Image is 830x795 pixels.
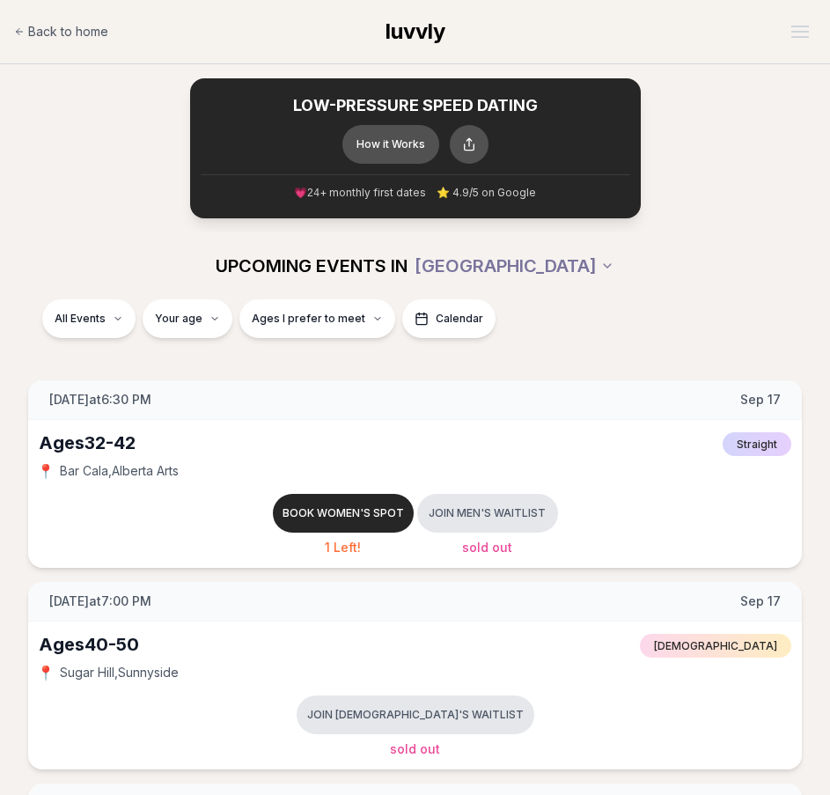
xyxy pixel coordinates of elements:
[216,254,408,278] span: UPCOMING EVENTS IN
[740,391,781,409] span: Sep 17
[60,664,179,681] span: Sugar Hill , Sunnyside
[49,391,151,409] span: [DATE] at 6:30 PM
[390,741,440,756] span: Sold Out
[239,299,395,338] button: Ages I prefer to meet
[415,247,614,285] button: [GEOGRAPHIC_DATA]
[294,186,426,201] span: 💗 + monthly first dates
[325,540,361,555] span: 1 Left!
[437,186,536,200] span: ⭐ 4.9/5 on Google
[417,494,558,533] button: Join men's waitlist
[39,666,53,680] span: 📍
[39,632,139,657] div: Ages 40-50
[462,540,512,555] span: Sold Out
[252,312,365,326] span: Ages I prefer to meet
[386,18,445,44] span: luvvly
[273,494,414,533] button: Book women's spot
[784,18,816,45] button: Open menu
[49,593,151,610] span: [DATE] at 7:00 PM
[143,299,232,338] button: Your age
[14,14,108,49] a: Back to home
[307,188,320,200] span: 24
[640,634,791,658] span: [DEMOGRAPHIC_DATA]
[55,312,106,326] span: All Events
[60,462,179,480] span: Bar Cala , Alberta Arts
[402,299,496,338] button: Calendar
[42,299,136,338] button: All Events
[342,125,439,164] button: How it Works
[740,593,781,610] span: Sep 17
[28,23,108,40] span: Back to home
[386,18,445,46] a: luvvly
[723,432,791,456] span: Straight
[155,312,202,326] span: Your age
[436,312,483,326] span: Calendar
[39,431,136,455] div: Ages 32-42
[297,696,534,734] button: Join [DEMOGRAPHIC_DATA]'s waitlist
[39,464,53,478] span: 📍
[201,96,630,116] h2: LOW-PRESSURE SPEED DATING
